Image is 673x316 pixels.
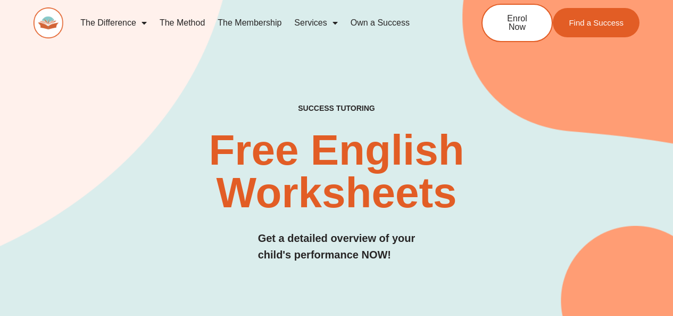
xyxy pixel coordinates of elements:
[74,11,153,35] a: The Difference
[288,11,344,35] a: Services
[74,11,446,35] nav: Menu
[137,129,536,214] h2: Free English Worksheets​
[498,14,536,31] span: Enrol Now
[247,104,426,113] h4: SUCCESS TUTORING​
[258,230,416,263] h3: Get a detailed overview of your child's performance NOW!
[553,8,639,37] a: Find a Success
[153,11,211,35] a: The Method
[211,11,288,35] a: The Membership
[344,11,416,35] a: Own a Success
[481,4,553,42] a: Enrol Now
[569,19,624,27] span: Find a Success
